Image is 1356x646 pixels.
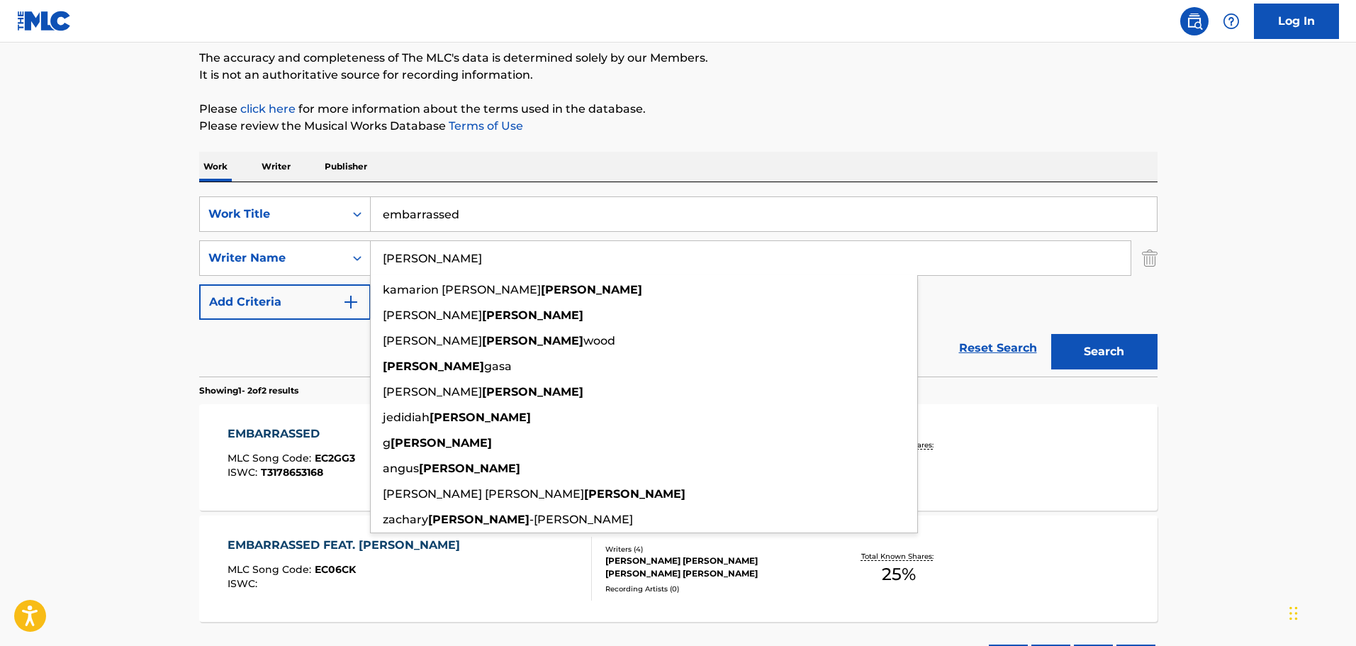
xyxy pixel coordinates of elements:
p: Total Known Shares: [861,551,937,562]
span: EC06CK [315,563,356,576]
a: EMBARRASSEDMLC Song Code:EC2GG3ISWC:T3178653168Writers (6)ANMIR CASH [PERSON_NAME] [PERSON_NAME],... [199,404,1158,511]
span: zachary [383,513,428,526]
a: Public Search [1180,7,1209,35]
strong: [PERSON_NAME] [391,436,492,450]
span: ISWC : [228,466,261,479]
button: Add Criteria [199,284,371,320]
strong: [PERSON_NAME] [482,385,583,399]
img: 9d2ae6d4665cec9f34b9.svg [342,294,359,311]
span: gasa [484,360,512,373]
strong: [PERSON_NAME] [430,411,531,424]
span: MLC Song Code : [228,452,315,464]
span: [PERSON_NAME] [PERSON_NAME] [383,487,584,501]
p: Showing 1 - 2 of 2 results [199,384,298,397]
p: It is not an authoritative source for recording information. [199,67,1158,84]
span: -[PERSON_NAME] [529,513,633,526]
span: MLC Song Code : [228,563,315,576]
strong: [PERSON_NAME] [584,487,685,501]
iframe: Chat Widget [1285,578,1356,646]
p: Writer [257,152,295,182]
span: [PERSON_NAME] [383,385,482,399]
p: Work [199,152,232,182]
strong: [PERSON_NAME] [383,360,484,373]
div: EMBARRASSED [228,425,355,442]
img: Delete Criterion [1142,240,1158,276]
span: kamarion [PERSON_NAME] [383,283,541,296]
p: Publisher [320,152,371,182]
span: [PERSON_NAME] [383,308,482,322]
div: Help [1217,7,1245,35]
p: Please for more information about the terms used in the database. [199,101,1158,118]
strong: [PERSON_NAME] [428,513,529,526]
span: T3178653168 [261,466,323,479]
p: The accuracy and completeness of The MLC's data is determined solely by our Members. [199,50,1158,67]
span: 25 % [882,562,916,587]
span: angus [383,462,419,475]
img: help [1223,13,1240,30]
div: EMBARRASSED FEAT. [PERSON_NAME] [228,537,467,554]
strong: [PERSON_NAME] [482,334,583,347]
a: EMBARRASSED FEAT. [PERSON_NAME]MLC Song Code:EC06CKISWC:Writers (4)[PERSON_NAME] [PERSON_NAME] [P... [199,516,1158,622]
a: Reset Search [952,333,1044,364]
span: [PERSON_NAME] [383,334,482,347]
a: Log In [1254,4,1339,39]
span: jedidiah [383,411,430,424]
div: Recording Artists ( 0 ) [605,584,819,594]
strong: [PERSON_NAME] [541,283,642,296]
div: [PERSON_NAME] [PERSON_NAME] [PERSON_NAME] [PERSON_NAME] [605,555,819,580]
span: EC2GG3 [315,452,355,464]
div: Drag [1289,592,1298,635]
img: MLC Logo [17,11,72,31]
strong: [PERSON_NAME] [482,308,583,322]
span: wood [583,334,615,347]
span: g [383,436,391,450]
img: search [1186,13,1203,30]
p: Please review the Musical Works Database [199,118,1158,135]
div: Writer Name [208,250,336,267]
div: Writers ( 4 ) [605,544,819,555]
button: Search [1051,334,1158,369]
a: click here [240,102,296,116]
div: Work Title [208,206,336,223]
a: Terms of Use [446,119,523,133]
form: Search Form [199,196,1158,377]
span: ISWC : [228,577,261,590]
strong: [PERSON_NAME] [419,462,520,475]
